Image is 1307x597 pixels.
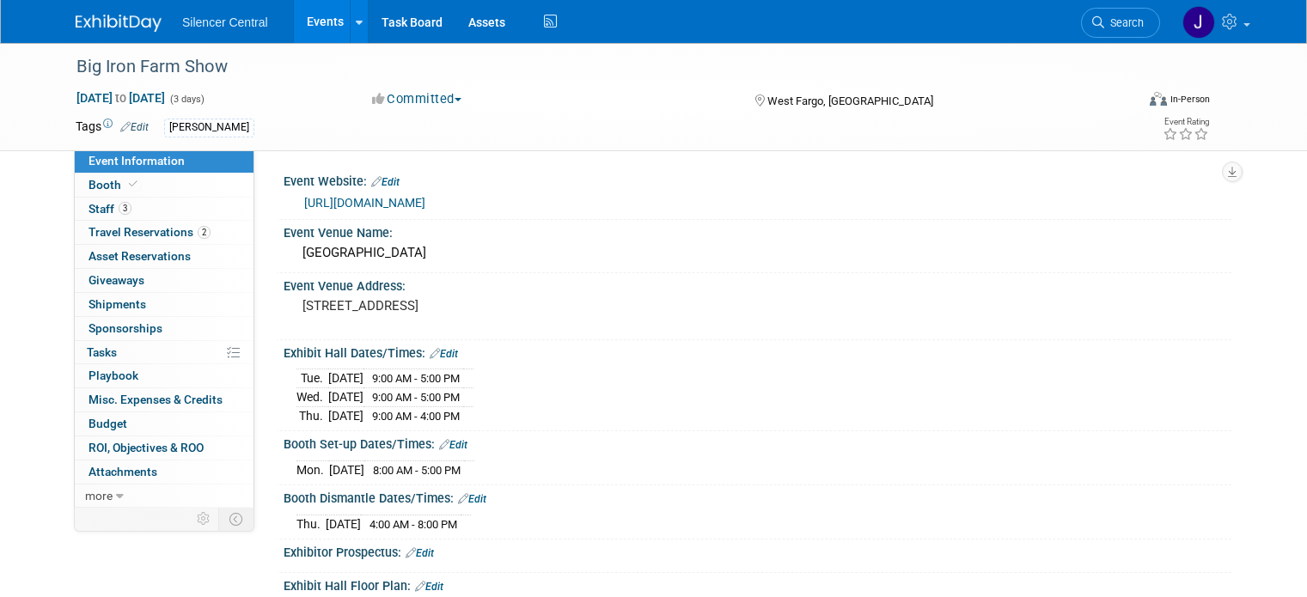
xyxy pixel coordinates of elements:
a: Shipments [75,293,253,316]
img: ExhibitDay [76,15,162,32]
pre: [STREET_ADDRESS] [302,298,660,314]
span: 8:00 AM - 5:00 PM [373,464,461,477]
span: ROI, Objectives & ROO [89,441,204,454]
td: Personalize Event Tab Strip [189,508,219,530]
td: Tue. [296,369,328,388]
span: Search [1104,16,1144,29]
span: West Fargo, [GEOGRAPHIC_DATA] [767,94,933,107]
span: Tasks [87,345,117,359]
div: Exhibit Hall Floor Plan: [284,573,1231,595]
span: [DATE] [DATE] [76,90,166,106]
img: Jessica Crawford [1182,6,1215,39]
div: Event Website: [284,168,1231,191]
div: [GEOGRAPHIC_DATA] [296,240,1218,266]
span: Asset Reservations [89,249,191,263]
span: Staff [89,202,131,216]
td: [DATE] [326,515,361,533]
a: Asset Reservations [75,245,253,268]
a: Staff3 [75,198,253,221]
a: Tasks [75,341,253,364]
div: Booth Set-up Dates/Times: [284,431,1231,454]
span: Travel Reservations [89,225,211,239]
a: Giveaways [75,269,253,292]
span: to [113,91,129,105]
div: Event Venue Name: [284,220,1231,241]
td: [DATE] [329,460,364,478]
a: Sponsorships [75,317,253,340]
div: Event Venue Address: [284,273,1231,295]
span: Silencer Central [182,15,268,29]
span: 4:00 AM - 8:00 PM [370,518,457,531]
a: ROI, Objectives & ROO [75,436,253,460]
span: 9:00 AM - 4:00 PM [372,410,460,423]
a: Edit [458,493,486,505]
a: Edit [415,581,443,593]
div: Exhibit Hall Dates/Times: [284,340,1231,362]
a: Misc. Expenses & Credits [75,388,253,411]
span: Misc. Expenses & Credits [89,393,223,406]
td: Toggle Event Tabs [219,508,254,530]
span: 2 [198,226,211,239]
div: In-Person [1170,93,1210,106]
span: 9:00 AM - 5:00 PM [372,372,460,385]
div: Event Format [1042,89,1210,115]
a: Edit [120,121,149,133]
span: more [85,489,113,503]
div: Big Iron Farm Show [70,52,1114,82]
button: Committed [366,90,468,108]
td: Thu. [296,406,328,424]
td: Thu. [296,515,326,533]
a: Edit [439,439,467,451]
span: (3 days) [168,94,205,105]
span: 3 [119,202,131,215]
span: 9:00 AM - 5:00 PM [372,391,460,404]
a: Travel Reservations2 [75,221,253,244]
a: more [75,484,253,508]
span: Attachments [89,465,157,478]
a: Edit [371,176,400,188]
span: Giveaways [89,273,144,287]
div: [PERSON_NAME] [164,119,254,137]
div: Event Rating [1163,118,1209,126]
td: Mon. [296,460,329,478]
a: Event Information [75,149,253,173]
td: [DATE] [328,406,363,424]
a: Booth [75,174,253,197]
span: Playbook [89,369,138,382]
a: Budget [75,412,253,436]
a: [URL][DOMAIN_NAME] [304,196,425,210]
a: Playbook [75,364,253,387]
span: Booth [89,178,141,192]
td: [DATE] [328,388,363,407]
span: Budget [89,417,127,430]
a: Attachments [75,460,253,484]
span: Event Information [89,154,185,168]
td: [DATE] [328,369,363,388]
a: Search [1081,8,1160,38]
i: Booth reservation complete [129,180,137,189]
span: Shipments [89,297,146,311]
a: Edit [406,547,434,559]
div: Booth Dismantle Dates/Times: [284,485,1231,508]
span: Sponsorships [89,321,162,335]
img: Format-Inperson.png [1150,92,1167,106]
a: Edit [430,348,458,360]
td: Tags [76,118,149,137]
div: Exhibitor Prospectus: [284,539,1231,562]
td: Wed. [296,388,328,407]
